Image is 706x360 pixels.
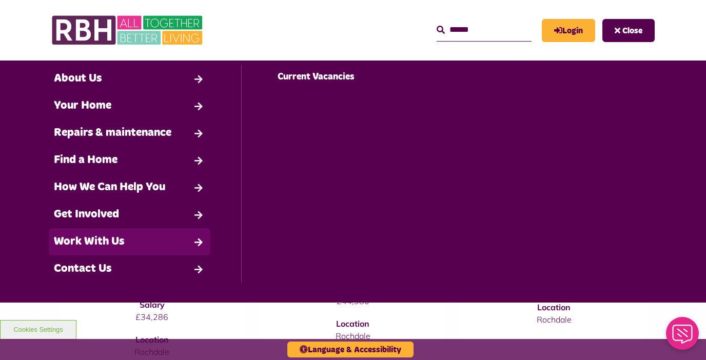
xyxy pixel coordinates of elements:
[49,119,210,147] a: Repairs & maintenance
[542,19,595,42] a: MyRBH
[622,27,642,35] span: Close
[49,92,210,119] a: Your Home
[482,313,626,326] p: Rochdale
[80,311,224,323] p: £34,286
[49,147,210,174] a: Find a Home
[49,201,210,228] a: Get Involved
[49,255,210,283] a: Contact Us
[660,314,706,360] iframe: Netcall Web Assistant for live chat
[602,19,655,42] button: Navigation
[537,302,571,312] strong: Location
[437,19,532,41] input: Search
[49,65,210,92] a: About Us
[49,174,210,201] a: How We Can Help You
[281,330,425,342] p: Rochdale
[336,318,369,329] strong: Location
[287,342,414,357] button: Language & Accessibility
[49,228,210,255] a: Work With Us
[51,10,205,50] img: RBH
[140,299,165,310] strong: Salary
[135,334,169,345] strong: Location
[272,65,434,89] a: Current Vacancies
